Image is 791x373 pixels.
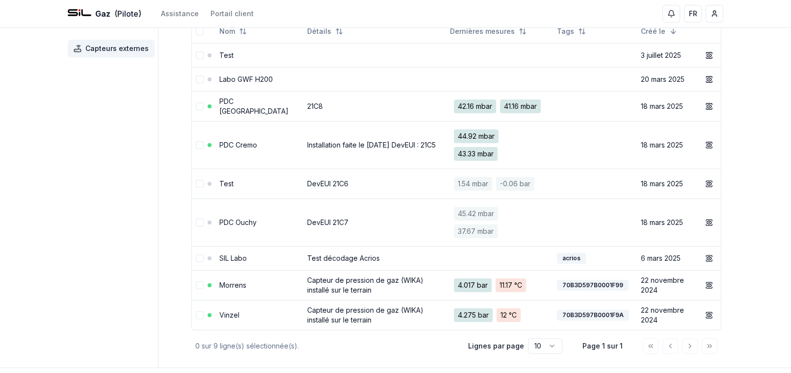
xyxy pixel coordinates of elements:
td: 18 mars 2025 [637,121,697,169]
button: Sélectionner la ligne [196,75,204,83]
div: acrios [557,253,586,264]
a: 4.017 bar11.17 °C [450,274,550,296]
button: Not sorted. Click to sort ascending. [551,24,592,39]
td: 22 novembre 2024 [637,300,697,330]
button: Sélectionner la ligne [196,311,204,319]
button: Not sorted. Click to sort ascending. [444,24,532,39]
button: Not sorted. Click to sort ascending. [301,24,349,39]
button: Sorted descending. Click to sort ascending. [635,24,683,39]
a: 42.16 mbar41.16 mbar [450,96,550,117]
span: 41.16 mbar [500,99,541,113]
a: Test [219,179,234,188]
span: 11.17 °C [496,278,526,292]
span: Dernières mesures [450,26,515,36]
a: Test décodage Acrios [307,254,380,262]
a: Test [219,51,234,59]
button: Sélectionner la ligne [196,102,204,110]
a: Morrens [219,281,246,289]
button: Sélectionner la ligne [196,219,204,226]
td: 18 mars 2025 [637,91,697,121]
a: DevEUI 21C6 [307,179,348,188]
td: 18 mars 2025 [637,199,697,246]
a: 1.54 mbar-0.06 bar [450,173,550,195]
a: Capteur de pression de gaz (WIKA) installé sur le terrain [307,306,423,324]
a: Labo GWF H200 [219,75,273,83]
a: Capteur de pression de gaz (WIKA) installé sur le terrain [307,276,423,294]
td: 3 juillet 2025 [637,43,697,67]
span: Détails [307,26,331,36]
span: 37.67 mbar [454,224,498,238]
a: SIL Labo [219,254,247,262]
div: 70B3D597B0001F99 [557,280,629,291]
a: Assistance [161,9,199,19]
span: Gaz [95,8,110,20]
a: DevEUI 21C7 [307,218,348,226]
a: Gaz(Pilote) [68,8,141,20]
span: Tags [557,26,574,36]
button: Tout sélectionner [196,27,204,35]
button: Sélectionner la ligne [196,141,204,149]
a: PDC Cremo [219,141,257,149]
button: Sélectionner la ligne [196,51,204,59]
span: 1.54 mbar [454,177,492,191]
a: 4.275 bar12 °C [450,304,550,326]
a: Portail client [211,9,254,19]
button: Sélectionner la ligne [196,180,204,188]
p: Lignes par page [468,341,524,351]
span: -0.06 bar [496,177,534,191]
span: 44.92 mbar [454,129,499,143]
span: 42.16 mbar [454,99,496,113]
a: Installation faite le [DATE] DevEUI : 21C5 [307,141,436,149]
span: 12 °C [497,308,521,322]
span: 45.42 mbar [454,207,498,221]
td: 22 novembre 2024 [637,270,697,300]
a: Capteurs externes [68,40,158,57]
td: 20 mars 2025 [637,67,697,91]
span: Capteurs externes [85,44,149,53]
div: 0 sur 9 ligne(s) sélectionnée(s). [195,341,452,351]
div: 70B3D597B0001F9A [557,310,629,321]
span: Nom [219,26,235,36]
img: SIL - Gaz Logo [68,2,91,25]
span: (Pilote) [114,8,141,20]
a: 45.42 mbar37.67 mbar [450,203,550,242]
a: Vinzel [219,311,239,319]
a: 21C8 [307,102,323,110]
a: 44.92 mbar43.33 mbar [450,125,550,165]
span: 4.275 bar [454,308,493,322]
span: Créé le [641,26,665,36]
button: Sélectionner la ligne [196,281,204,289]
button: FR [684,5,702,23]
a: PDC [GEOGRAPHIC_DATA] [219,97,289,115]
span: 43.33 mbar [454,147,498,161]
a: PDC Ouchy [219,218,257,226]
span: 4.017 bar [454,278,492,292]
button: Sélectionner la ligne [196,254,204,262]
span: FR [689,9,697,19]
td: 18 mars 2025 [637,169,697,199]
button: Not sorted. Click to sort ascending. [213,24,253,39]
div: Page 1 sur 1 [578,341,627,351]
td: 6 mars 2025 [637,246,697,270]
